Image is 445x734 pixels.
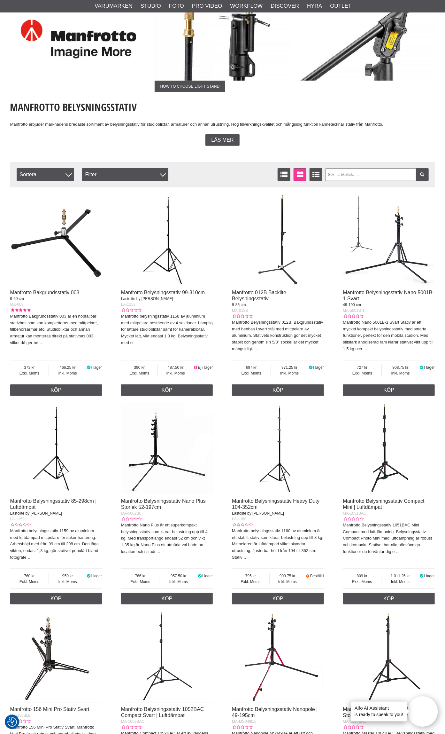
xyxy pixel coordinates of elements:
[382,370,419,376] span: Inkl. Moms
[381,573,419,579] span: 1 011.25
[330,2,351,10] a: Outlet
[121,593,213,604] a: Köp
[232,517,246,521] span: LA-1160
[343,516,364,522] div: Kundbetyg: 0
[10,384,102,396] a: Köp
[232,313,252,319] div: Kundbetyg: 0
[278,168,290,181] a: Listvisning
[343,194,435,286] img: Manfrotto Belysningsstativ Nano 5001B-1 Svart
[326,168,429,181] input: Sök i artikellista ...
[232,319,324,352] p: Manfrotto Belysningsstativ 012B. Bakgrundsstativ med benbas i svart stål med mittpelare av alumin...
[158,370,193,376] span: Inkl. Moms
[10,313,102,346] p: Manfrotto Bakgrundsstativ 003 är en hopfällbar stativbas som kan kompletteras med mittpelare, til...
[10,194,102,286] img: Manfrotto Bakgrundsstativ 003
[232,720,256,724] span: MA-MS0490A
[7,716,17,728] button: Samtyckesinställningar
[91,365,102,370] span: I lager
[308,365,313,370] i: I lager
[49,573,86,579] span: 950
[49,579,86,585] span: Inkl. Moms
[160,573,197,579] span: 957.50
[10,573,49,579] span: 760
[121,296,173,301] span: Lastolite by [PERSON_NAME]
[343,313,364,319] div: Kundbetyg: 0
[232,725,252,730] div: Kundbetyg: 0
[310,168,322,181] a: Utökad listvisning
[232,365,271,370] span: 697
[10,719,31,724] div: Kundbetyg: 0
[10,707,89,712] a: Manfrotto 156 Mini Pro Stativ Svart
[10,365,49,370] span: 373
[10,517,25,521] span: LA-1159
[232,370,271,376] span: Exkl. Moms
[160,579,197,585] span: Inkl. Moms
[232,308,248,313] span: MA-012B
[27,555,32,560] a: …
[419,574,424,578] i: I lager
[211,137,234,143] span: Läs mer
[10,511,62,516] span: Lastolite by [PERSON_NAME]
[17,168,74,181] span: Sortera
[270,579,306,585] span: Inkl. Moms
[193,365,198,370] i: Ej i lager
[343,511,366,516] span: MA-1051BAC
[232,402,324,494] img: Manfrotto Belysningsstativ Heavy Duty 104-352cm
[7,717,17,727] img: Revisit consent button
[10,121,435,128] p: Manfrotto erbjuder marknadens bredaste sortiment av belysningsstativ för studioblixtar, armaturer...
[121,516,142,522] div: Kundbetyg: 0
[363,346,367,351] a: …
[121,611,213,703] img: Manfrotto Belysningsstativ 1052BAC Compact Svart | Luftdämpat
[343,725,364,730] div: Kundbetyg: 0
[271,370,308,376] span: Inkl. Moms
[39,340,43,345] a: …
[121,725,142,730] div: Kundbetyg: 0
[232,579,269,585] span: Exkl. Moms
[307,2,322,10] a: Hyra
[343,573,381,579] span: 809
[343,522,435,555] p: Manfrotto Belysningsstativ 1051BAC Mini Compact med luftdämpning. Belysningsstativ Compact Photo ...
[158,365,193,370] span: 487.50
[121,365,158,370] span: 390
[198,365,213,370] span: Ej i lager
[271,2,299,10] a: Discover
[121,307,142,313] div: Kundbetyg: 0
[121,194,213,286] img: Manfrotto Belysningsstativ 99-310cm
[10,296,24,301] span: 9-60 cm
[343,593,435,604] a: Köp
[10,611,102,703] img: Manfrotto 156 Mini Pro Stativ Svart
[343,370,382,376] span: Exkl. Moms
[121,384,213,396] a: Köp
[232,707,318,718] a: Manfrotto Belysningsstativ Nanopole | 49-195cm
[121,402,213,494] img: Manfrotto Belysningsstativ Nano Plus Storlek 52-197cm
[121,313,213,346] p: Manfrotto belysningsstativ 1158 av aluminium med mittpelare bestående av 4 sektioner. Lämplig för...
[305,574,310,578] i: Beställd
[313,365,324,370] span: I lager
[232,528,324,561] p: Manfrotto belysningsstativ 1160 av aluminium är ett stabilt stativ som klarar belastning upp till...
[343,402,435,494] img: Manfrotto Belysningsstativ Compact Mini | Luftdämpat
[121,707,204,718] a: Manfrotto Belysningsstativ 1052BAC Compact Svart | Luftdämpat
[121,290,205,295] a: Manfrotto Belysningsstativ 99-310cm
[419,365,424,370] i: I lager
[351,702,407,722] div: is ready to speak to you!
[10,370,49,376] span: Exkl. Moms
[232,511,284,516] span: Lastolite by [PERSON_NAME]
[10,714,31,718] span: MA-156BLB
[343,720,366,724] span: MA-1004BAC
[49,365,86,370] span: 466.25
[343,579,381,585] span: Exkl. Moms
[86,574,91,578] i: I lager
[91,574,102,578] span: I lager
[382,365,419,370] span: 908.75
[343,611,435,703] img: Manfrotto Belysningsstativ 1004BAC Storlek 124-366cm | Luftdämpat
[10,290,80,295] a: Manfrotto Bakgrundsstativ 003
[343,384,435,396] a: Köp
[355,705,403,712] h4: Aifo AI Assistant
[10,522,31,528] div: Kundbetyg: 0
[121,511,141,516] span: MA-5002BL
[155,81,226,92] span: How to choose light stand
[121,351,125,355] a: …
[10,302,24,307] span: MA-003
[343,303,361,307] span: 49-190 cm
[232,290,286,301] a: Manfrotto 012B Backlite Belysningsstativ
[271,365,308,370] span: 871.25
